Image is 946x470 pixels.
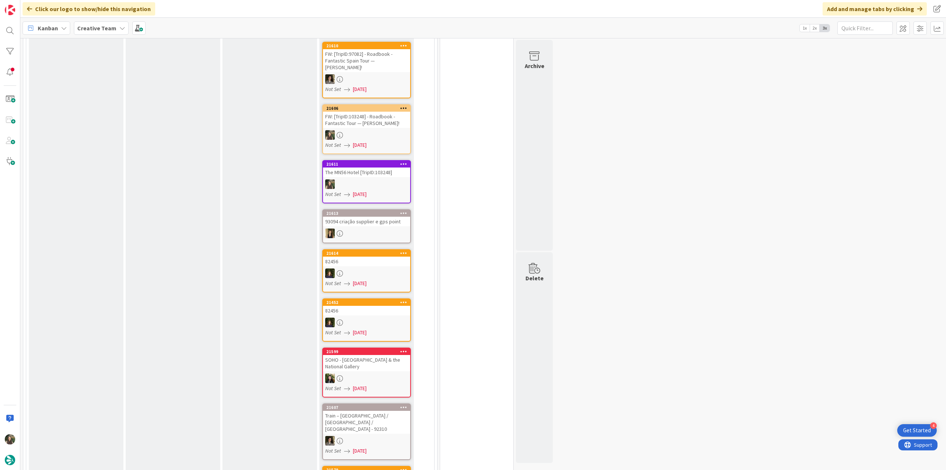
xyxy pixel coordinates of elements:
[322,104,411,154] a: 21606FW: [TripID:103248] - Roadbook - Fantastic Tour — [PERSON_NAME]!IGNot Set[DATE]
[325,86,341,92] i: Not Set
[325,318,335,327] img: MC
[322,298,411,342] a: 2145282456MCNot Set[DATE]
[325,229,335,238] img: SP
[323,229,410,238] div: SP
[325,191,341,197] i: Not Set
[930,422,937,429] div: 4
[323,411,410,434] div: Train – [GEOGRAPHIC_DATA] / [GEOGRAPHIC_DATA] / [GEOGRAPHIC_DATA] - 92310
[325,179,335,189] img: IG
[323,355,410,371] div: SOHO - [GEOGRAPHIC_DATA] & the National Gallery
[323,299,410,306] div: 21452
[323,179,410,189] div: IG
[325,385,341,392] i: Not Set
[353,141,367,149] span: [DATE]
[323,250,410,257] div: 21614
[322,348,411,398] a: 21599SOHO - [GEOGRAPHIC_DATA] & the National GalleryBCNot Set[DATE]
[326,405,410,410] div: 21607
[323,161,410,177] div: 21611The MN56 Hotel [TripID:103248]
[16,1,34,10] span: Support
[323,257,410,266] div: 82456
[325,436,335,446] img: MS
[323,318,410,327] div: MC
[837,21,893,35] input: Quick Filter...
[353,329,367,337] span: [DATE]
[325,130,335,140] img: IG
[323,210,410,217] div: 21613
[323,168,410,177] div: The MN56 Hotel [TripID:103248]
[823,2,927,16] div: Add and manage tabs by clicking
[5,434,15,444] img: IG
[326,43,410,48] div: 21610
[323,436,410,446] div: MS
[325,329,341,336] i: Not Set
[5,455,15,465] img: avatar
[325,373,335,383] img: BC
[326,251,410,256] div: 21614
[23,2,155,16] div: Click our logo to show/hide this navigation
[325,268,335,278] img: MC
[322,249,411,293] a: 2161482456MCNot Set[DATE]
[325,280,341,287] i: Not Set
[323,268,410,278] div: MC
[77,24,116,32] b: Creative Team
[897,424,937,437] div: Open Get Started checklist, remaining modules: 4
[326,162,410,167] div: 21611
[323,250,410,266] div: 2161482456
[323,49,410,72] div: FW: [TripID:97082] - Roadbook - Fantastic Spain Tour — [PERSON_NAME]!
[322,42,411,98] a: 21610FW: [TripID:97082] - Roadbook - Fantastic Spain Tour — [PERSON_NAME]!MSNot Set[DATE]
[322,403,411,460] a: 21607Train – [GEOGRAPHIC_DATA] / [GEOGRAPHIC_DATA] / [GEOGRAPHIC_DATA] - 92310MSNot Set[DATE]
[322,209,411,243] a: 2161393094 criação supplier e gps pointSP
[323,404,410,411] div: 21607
[353,447,367,455] span: [DATE]
[800,24,810,32] span: 1x
[38,24,58,33] span: Kanban
[323,299,410,315] div: 2145282456
[353,85,367,93] span: [DATE]
[323,105,410,128] div: 21606FW: [TripID:103248] - Roadbook - Fantastic Tour — [PERSON_NAME]!
[323,74,410,84] div: MS
[325,447,341,454] i: Not Set
[323,306,410,315] div: 82456
[326,300,410,305] div: 21452
[325,142,341,148] i: Not Set
[525,61,544,70] div: Archive
[323,348,410,371] div: 21599SOHO - [GEOGRAPHIC_DATA] & the National Gallery
[353,385,367,392] span: [DATE]
[810,24,820,32] span: 2x
[353,280,367,287] span: [DATE]
[323,373,410,383] div: BC
[326,211,410,216] div: 21613
[323,130,410,140] div: IG
[326,349,410,354] div: 21599
[323,112,410,128] div: FW: [TripID:103248] - Roadbook - Fantastic Tour — [PERSON_NAME]!
[5,5,15,15] img: Visit kanbanzone.com
[820,24,830,32] span: 3x
[323,43,410,72] div: 21610FW: [TripID:97082] - Roadbook - Fantastic Spain Tour — [PERSON_NAME]!
[323,161,410,168] div: 21611
[525,274,544,283] div: Delete
[323,210,410,226] div: 2161393094 criação supplier e gps point
[325,74,335,84] img: MS
[323,217,410,226] div: 93094 criação supplier e gps point
[323,105,410,112] div: 21606
[903,427,931,434] div: Get Started
[323,348,410,355] div: 21599
[322,160,411,203] a: 21611The MN56 Hotel [TripID:103248]IGNot Set[DATE]
[323,404,410,434] div: 21607Train – [GEOGRAPHIC_DATA] / [GEOGRAPHIC_DATA] / [GEOGRAPHIC_DATA] - 92310
[353,190,367,198] span: [DATE]
[326,106,410,111] div: 21606
[323,43,410,49] div: 21610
